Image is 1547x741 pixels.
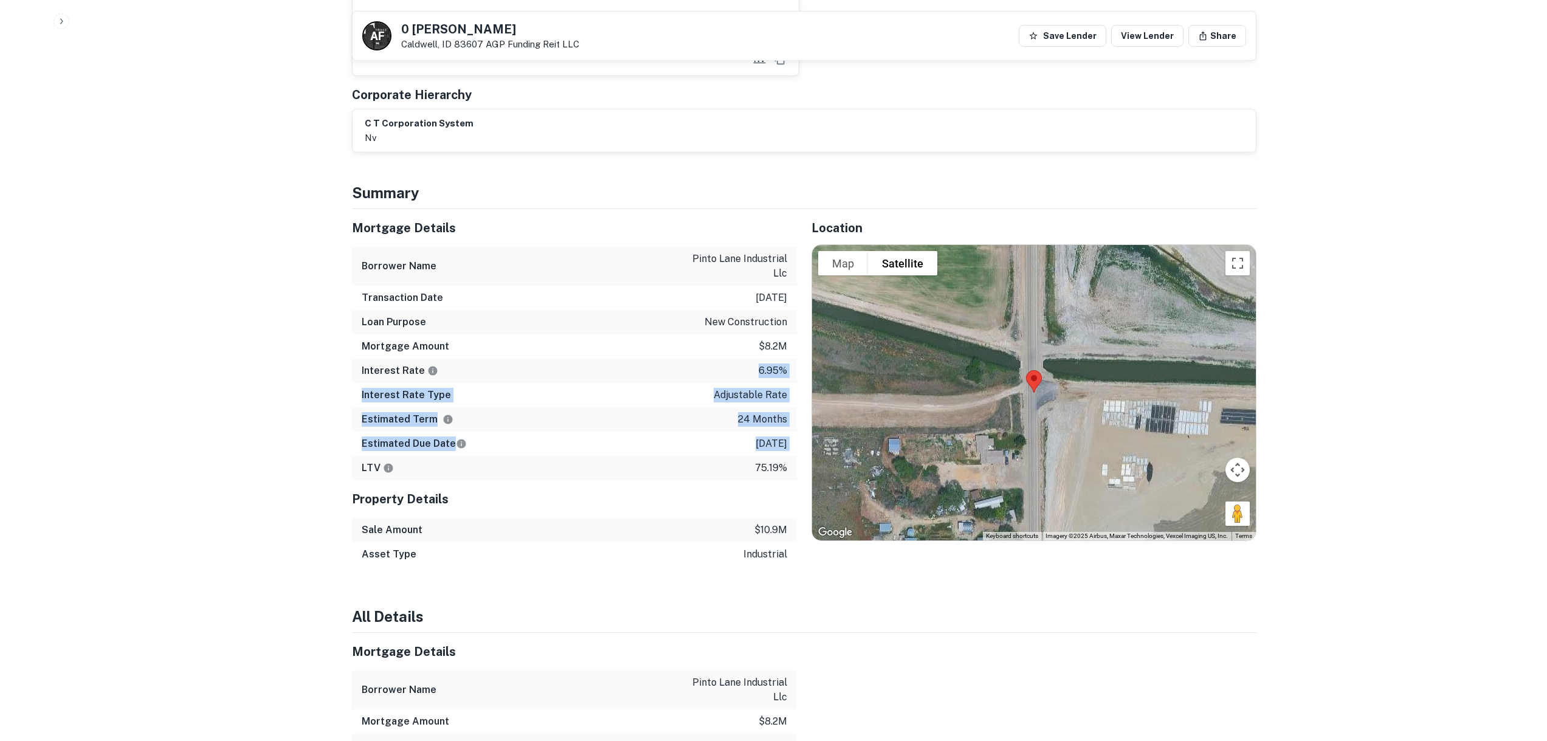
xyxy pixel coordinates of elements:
[1225,501,1250,526] button: Drag Pegman onto the map to open Street View
[456,438,467,449] svg: Estimate is based on a standard schedule for this type of loan.
[759,714,787,729] p: $8.2m
[815,525,855,540] a: Open this area in Google Maps (opens a new window)
[383,463,394,474] svg: LTVs displayed on the website are for informational purposes only and may be reported incorrectly...
[443,414,453,425] svg: Term is based on a standard schedule for this type of loan.
[352,86,472,104] h5: Corporate Hierarchy
[759,364,787,378] p: 6.95%
[352,605,1256,627] h4: All Details
[352,182,1256,204] h4: Summary
[678,252,787,281] p: pinto lane industrial llc
[486,39,579,49] a: AGP Funding Reit LLC
[1486,644,1547,702] iframe: Chat Widget
[352,643,797,661] h5: Mortgage Details
[362,339,449,354] h6: Mortgage Amount
[815,525,855,540] img: Google
[705,315,787,329] p: new construction
[362,364,438,378] h6: Interest Rate
[714,388,787,402] p: adjustable rate
[362,21,391,50] a: A F
[352,219,797,237] h5: Mortgage Details
[754,523,787,537] p: $10.9m
[1046,532,1228,539] span: Imagery ©2025 Airbus, Maxar Technologies, Vexcel Imaging US, Inc.
[868,251,937,275] button: Show satellite imagery
[362,291,443,305] h6: Transaction Date
[362,683,436,697] h6: Borrower Name
[365,117,474,131] h6: c t corporation system
[1225,251,1250,275] button: Toggle fullscreen view
[362,412,453,427] h6: Estimated Term
[756,436,787,451] p: [DATE]
[401,39,579,50] p: Caldwell, ID 83607
[1019,25,1106,47] button: Save Lender
[362,259,436,274] h6: Borrower Name
[1188,25,1246,47] button: Share
[1225,458,1250,482] button: Map camera controls
[362,436,467,451] h6: Estimated Due Date
[362,523,422,537] h6: Sale Amount
[427,365,438,376] svg: The interest rates displayed on the website are for informational purposes only and may be report...
[401,23,579,35] h5: 0 [PERSON_NAME]
[1111,25,1184,47] a: View Lender
[370,28,384,44] p: A F
[1235,532,1252,539] a: Terms (opens in new tab)
[362,461,394,475] h6: LTV
[738,412,787,427] p: 24 months
[756,291,787,305] p: [DATE]
[362,315,426,329] h6: Loan Purpose
[365,131,474,145] p: nv
[818,251,868,275] button: Show street map
[743,547,787,562] p: industrial
[811,219,1256,237] h5: Location
[352,490,797,508] h5: Property Details
[362,547,416,562] h6: Asset Type
[362,388,451,402] h6: Interest Rate Type
[759,339,787,354] p: $8.2m
[755,461,787,475] p: 75.19%
[678,675,787,705] p: pinto lane industrial llc
[986,532,1038,540] button: Keyboard shortcuts
[362,714,449,729] h6: Mortgage Amount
